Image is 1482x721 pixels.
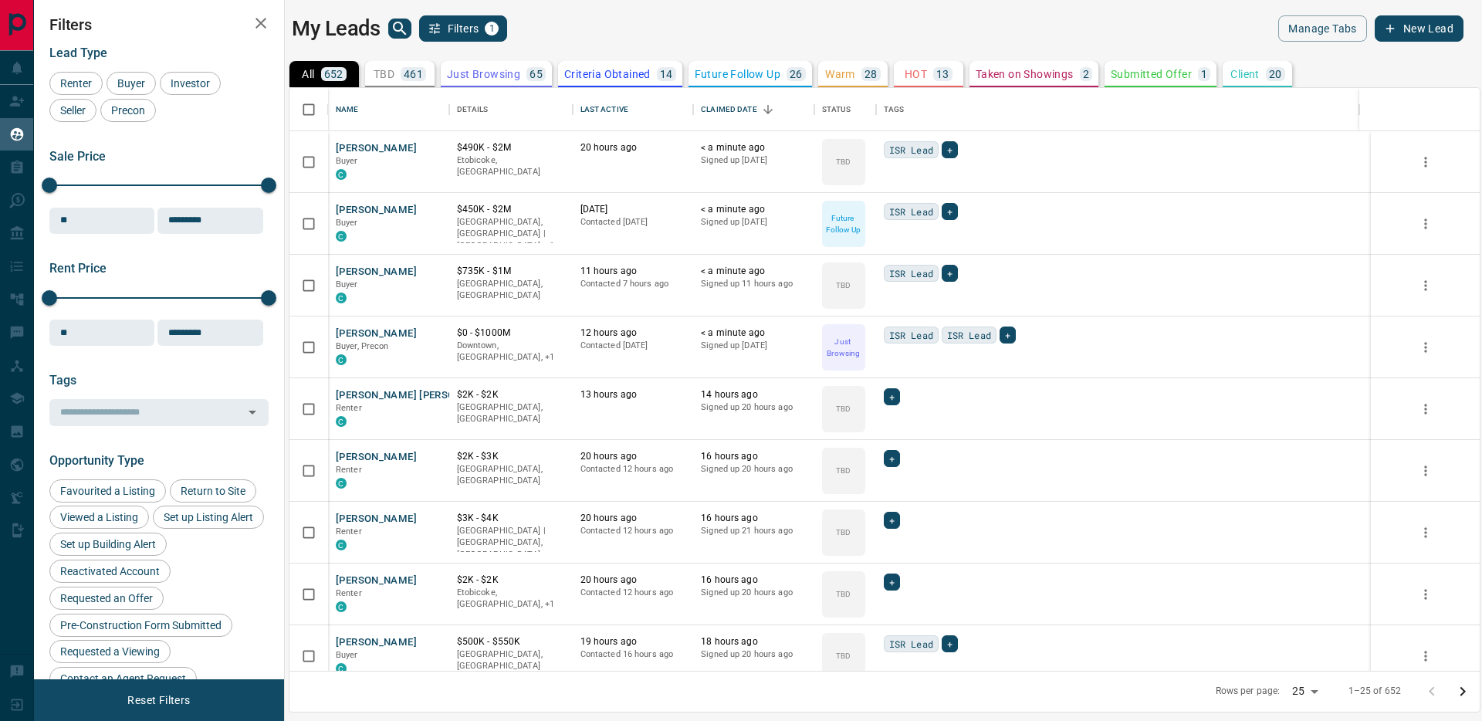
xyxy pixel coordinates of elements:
p: 18 hours ago [701,635,807,648]
p: Toronto [457,587,565,611]
button: [PERSON_NAME] [336,512,417,526]
p: 16 hours ago [701,574,807,587]
p: 13 hours ago [580,388,686,401]
div: Name [336,88,359,131]
span: Favourited a Listing [55,485,161,497]
span: Buyer [336,218,358,228]
div: Status [814,88,876,131]
div: condos.ca [336,293,347,303]
p: TBD [374,69,394,80]
span: ISR Lead [889,266,933,281]
div: Claimed Date [701,88,757,131]
p: 16 hours ago [701,450,807,463]
div: Details [457,88,489,131]
p: 26 [790,69,803,80]
p: Future Follow Up [695,69,780,80]
p: Submitted Offer [1111,69,1192,80]
p: All [302,69,314,80]
div: condos.ca [336,540,347,550]
p: $490K - $2M [457,141,565,154]
button: New Lead [1375,15,1463,42]
span: Requested an Offer [55,592,158,604]
p: [GEOGRAPHIC_DATA], [GEOGRAPHIC_DATA] [457,463,565,487]
div: Buyer [107,72,156,95]
p: 14 [660,69,673,80]
p: 14 hours ago [701,388,807,401]
span: Renter [336,526,362,537]
p: Signed up 20 hours ago [701,587,807,599]
p: Warm [825,69,855,80]
p: Toronto [457,340,565,364]
span: + [889,389,895,405]
span: + [947,142,952,157]
p: $0 - $1000M [457,327,565,340]
div: Viewed a Listing [49,506,149,529]
div: Requested a Viewing [49,640,171,663]
p: 20 hours ago [580,141,686,154]
p: Just Browsing [824,336,864,359]
p: Just Browsing [447,69,520,80]
p: 20 hours ago [580,450,686,463]
p: [GEOGRAPHIC_DATA], [GEOGRAPHIC_DATA] [457,401,565,425]
button: more [1414,645,1437,668]
p: [DATE] [580,203,686,216]
button: Filters1 [419,15,508,42]
div: + [942,141,958,158]
p: 1 [1201,69,1207,80]
p: 28 [864,69,878,80]
span: Seller [55,104,91,117]
span: Tags [49,373,76,388]
button: [PERSON_NAME] [336,265,417,279]
span: Buyer [336,279,358,289]
span: Renter [55,77,97,90]
div: Name [328,88,449,131]
div: Claimed Date [693,88,814,131]
div: condos.ca [336,354,347,365]
p: $450K - $2M [457,203,565,216]
button: more [1414,583,1437,606]
p: Signed up 20 hours ago [701,463,807,476]
span: Renter [336,403,362,413]
button: more [1414,521,1437,544]
span: Viewed a Listing [55,511,144,523]
button: Go to next page [1447,676,1478,707]
span: Buyer [336,650,358,660]
div: condos.ca [336,478,347,489]
p: 16 hours ago [701,512,807,525]
div: Last Active [573,88,694,131]
button: more [1414,274,1437,297]
p: [GEOGRAPHIC_DATA] | [GEOGRAPHIC_DATA], [GEOGRAPHIC_DATA] [457,525,565,561]
div: + [884,574,900,591]
p: 20 hours ago [580,512,686,525]
p: 11 hours ago [580,265,686,278]
p: Contacted 16 hours ago [580,648,686,661]
p: 2 [1083,69,1089,80]
button: search button [388,19,411,39]
p: 20 hours ago [580,574,686,587]
button: [PERSON_NAME] [336,635,417,650]
span: Renter [336,588,362,598]
p: < a minute ago [701,203,807,216]
p: Signed up [DATE] [701,340,807,352]
p: Contacted 12 hours ago [580,587,686,599]
div: Set up Building Alert [49,533,167,556]
p: Toronto [457,216,565,252]
span: Set up Building Alert [55,538,161,550]
button: more [1414,336,1437,359]
p: TBD [836,588,851,600]
p: Contacted 12 hours ago [580,463,686,476]
span: Set up Listing Alert [158,511,259,523]
div: Investor [160,72,221,95]
span: Buyer [112,77,151,90]
p: HOT [905,69,927,80]
button: Reset Filters [117,687,200,713]
span: Sale Price [49,149,106,164]
p: 65 [530,69,543,80]
span: + [947,266,952,281]
div: condos.ca [336,416,347,427]
div: Return to Site [170,479,256,503]
span: ISR Lead [889,142,933,157]
p: TBD [836,156,851,168]
span: Lead Type [49,46,107,60]
p: Contacted 12 hours ago [580,525,686,537]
